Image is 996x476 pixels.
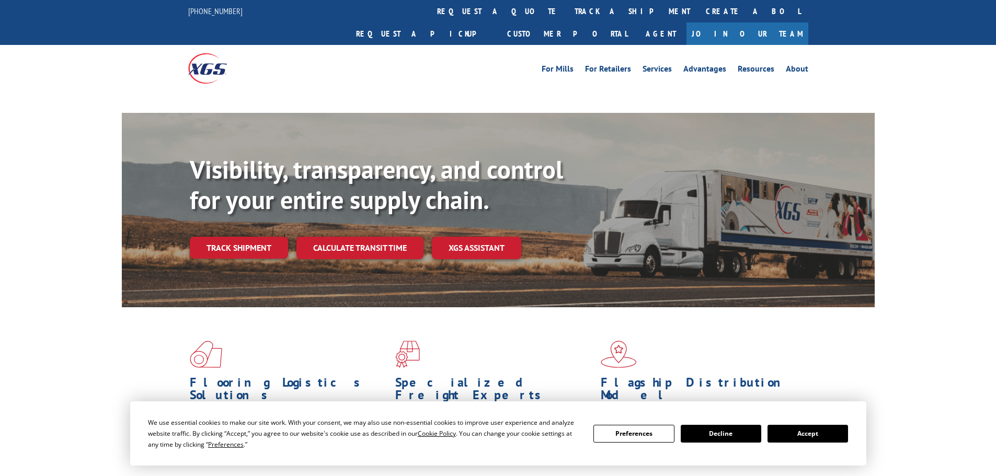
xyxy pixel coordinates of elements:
[585,65,631,76] a: For Retailers
[738,65,774,76] a: Resources
[683,65,726,76] a: Advantages
[601,376,798,407] h1: Flagship Distribution Model
[190,341,222,368] img: xgs-icon-total-supply-chain-intelligence-red
[190,237,288,259] a: Track shipment
[395,341,420,368] img: xgs-icon-focused-on-flooring-red
[130,401,866,466] div: Cookie Consent Prompt
[635,22,686,45] a: Agent
[499,22,635,45] a: Customer Portal
[148,417,581,450] div: We use essential cookies to make our site work. With your consent, we may also use non-essential ...
[432,237,521,259] a: XGS ASSISTANT
[601,341,637,368] img: xgs-icon-flagship-distribution-model-red
[686,22,808,45] a: Join Our Team
[542,65,574,76] a: For Mills
[643,65,672,76] a: Services
[786,65,808,76] a: About
[348,22,499,45] a: Request a pickup
[418,429,456,438] span: Cookie Policy
[681,425,761,443] button: Decline
[190,376,387,407] h1: Flooring Logistics Solutions
[768,425,848,443] button: Accept
[190,153,563,216] b: Visibility, transparency, and control for your entire supply chain.
[208,440,244,449] span: Preferences
[395,376,593,407] h1: Specialized Freight Experts
[188,6,243,16] a: [PHONE_NUMBER]
[593,425,674,443] button: Preferences
[296,237,423,259] a: Calculate transit time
